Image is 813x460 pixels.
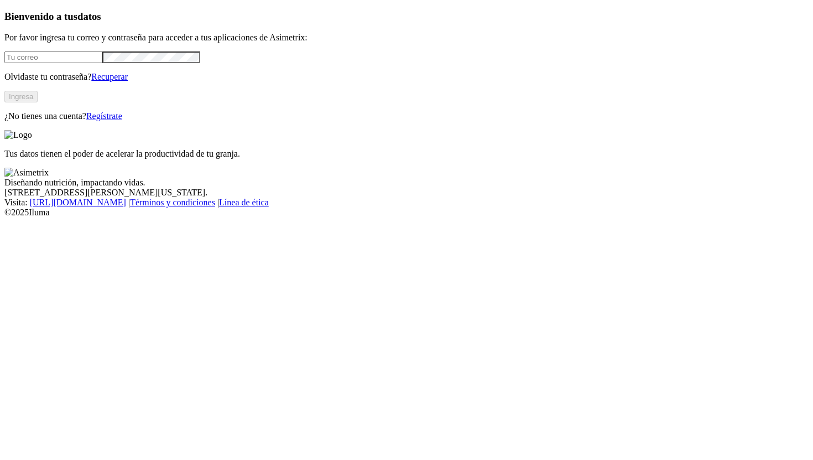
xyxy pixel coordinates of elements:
[77,11,101,22] span: datos
[86,111,122,121] a: Regístrate
[4,111,809,121] p: ¿No tienes una cuenta?
[4,168,49,178] img: Asimetrix
[4,208,809,218] div: © 2025 Iluma
[30,198,126,207] a: [URL][DOMAIN_NAME]
[4,51,102,63] input: Tu correo
[4,198,809,208] div: Visita : | |
[91,72,128,81] a: Recuperar
[130,198,215,207] a: Términos y condiciones
[4,33,809,43] p: Por favor ingresa tu correo y contraseña para acceder a tus aplicaciones de Asimetrix:
[4,188,809,198] div: [STREET_ADDRESS][PERSON_NAME][US_STATE].
[4,72,809,82] p: Olvidaste tu contraseña?
[4,91,38,102] button: Ingresa
[4,178,809,188] div: Diseñando nutrición, impactando vidas.
[4,149,809,159] p: Tus datos tienen el poder de acelerar la productividad de tu granja.
[219,198,269,207] a: Línea de ética
[4,130,32,140] img: Logo
[4,11,809,23] h3: Bienvenido a tus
